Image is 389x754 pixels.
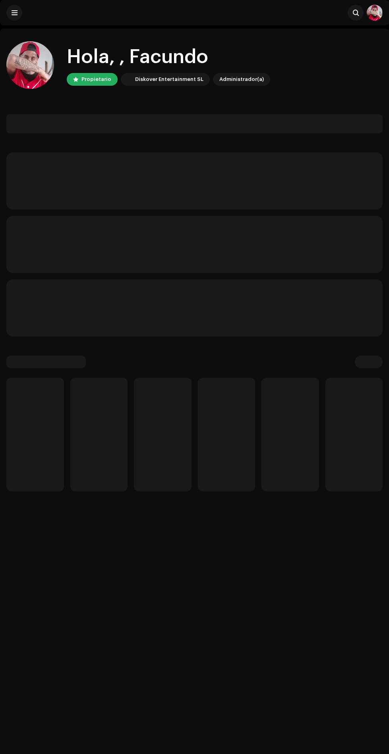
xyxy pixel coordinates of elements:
img: 66b97a5f-4948-4b77-93a9-2a277247fe38 [6,41,54,89]
div: Diskover Entertainment SL [135,75,203,84]
div: Hola, , Facundo [67,44,270,70]
div: Administrador(a) [219,75,264,84]
img: 297a105e-aa6c-4183-9ff4-27133c00f2e2 [122,75,132,84]
div: Propietario [81,75,111,84]
img: 66b97a5f-4948-4b77-93a9-2a277247fe38 [367,5,383,21]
